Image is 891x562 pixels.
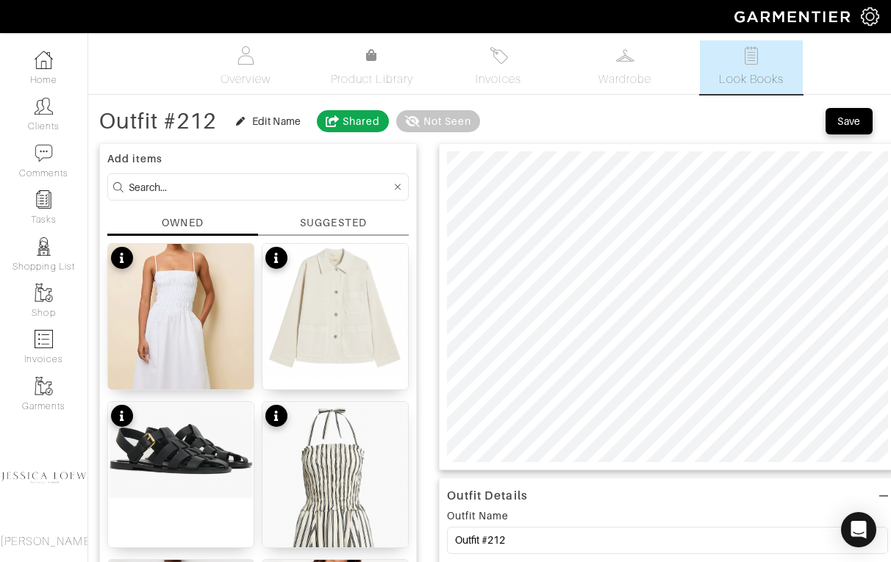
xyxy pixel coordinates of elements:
[837,114,861,129] div: Save
[616,46,634,65] img: wardrobe-487a4870c1b7c33e795ec22d11cfc2ed9d08956e64fb3008fe2437562e282088.svg
[35,377,53,395] img: garments-icon-b7da505a4dc4fd61783c78ac3ca0ef83fa9d6f193b1c9dc38574b1d14d53ca28.png
[861,7,879,26] img: gear-icon-white-bd11855cb880d31180b6d7d6211b90ccbf57a29d726f0c71d8c61bd08dd39cc2.png
[108,402,254,498] img: details
[228,112,309,130] button: Edit Name
[237,46,255,65] img: basicinfo-40fd8af6dae0f16599ec9e87c0ef1c0a1fdea2edbe929e3d69a839185d80c458.svg
[742,46,761,65] img: todo-9ac3debb85659649dc8f770b8b6100bb5dab4b48dedcbae339e5042a72dfd3cc.svg
[107,151,409,166] div: Add items
[841,512,876,547] div: Open Intercom Messenger
[423,114,471,129] div: Not Seen
[111,247,133,273] div: See product info
[331,71,414,88] span: Product Library
[35,51,53,69] img: dashboard-icon-dbcd8f5a0b271acd01030246c82b418ddd0df26cd7fceb0bd07c9910d44c42f6.png
[221,71,270,88] span: Overview
[476,71,520,88] span: Invoices
[300,215,366,231] div: SUGGESTED
[447,508,509,523] div: Outfit Name
[35,97,53,115] img: clients-icon-6bae9207a08558b7cb47a8932f037763ab4055f8c8b6bfacd5dc20c3e0201464.png
[321,47,423,88] a: Product Library
[194,40,297,94] a: Overview
[719,71,784,88] span: Look Books
[826,108,873,134] button: Save
[265,247,287,273] div: See product info
[727,4,861,29] img: garmentier-logo-header-white-b43fb05a5012e4ada735d5af1a66efaba907eab6374d6393d1fbf88cb4ef424d.png
[343,114,380,129] div: Shared
[700,40,803,94] a: Look Books
[447,489,528,503] div: Outfit Details
[35,330,53,348] img: orders-icon-0abe47150d42831381b5fb84f609e132dff9fe21cb692f30cb5eec754e2cba89.png
[598,71,651,88] span: Wardrobe
[111,405,133,430] div: See product info
[35,284,53,302] img: garments-icon-b7da505a4dc4fd61783c78ac3ca0ef83fa9d6f193b1c9dc38574b1d14d53ca28.png
[108,244,254,460] img: details
[129,178,391,196] input: Search...
[35,190,53,209] img: reminder-icon-8004d30b9f0a5d33ae49ab947aed9ed385cf756f9e5892f1edd6e32f2345188e.png
[162,215,203,230] div: OWNED
[252,114,301,129] div: Edit Name
[35,144,53,162] img: comment-icon-a0a6a9ef722e966f86d9cbdc48e553b5cf19dbc54f86b18d962a5391bc8f6eb6.png
[447,40,550,94] a: Invoices
[35,237,53,256] img: stylists-icon-eb353228a002819b7ec25b43dbf5f0378dd9e0616d9560372ff212230b889e62.png
[573,40,676,94] a: Wardrobe
[490,46,508,65] img: orders-27d20c2124de7fd6de4e0e44c1d41de31381a507db9b33961299e4e07d508b8c.svg
[262,244,408,381] img: details
[99,114,217,129] div: Outfit #212
[265,405,287,430] div: See product info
